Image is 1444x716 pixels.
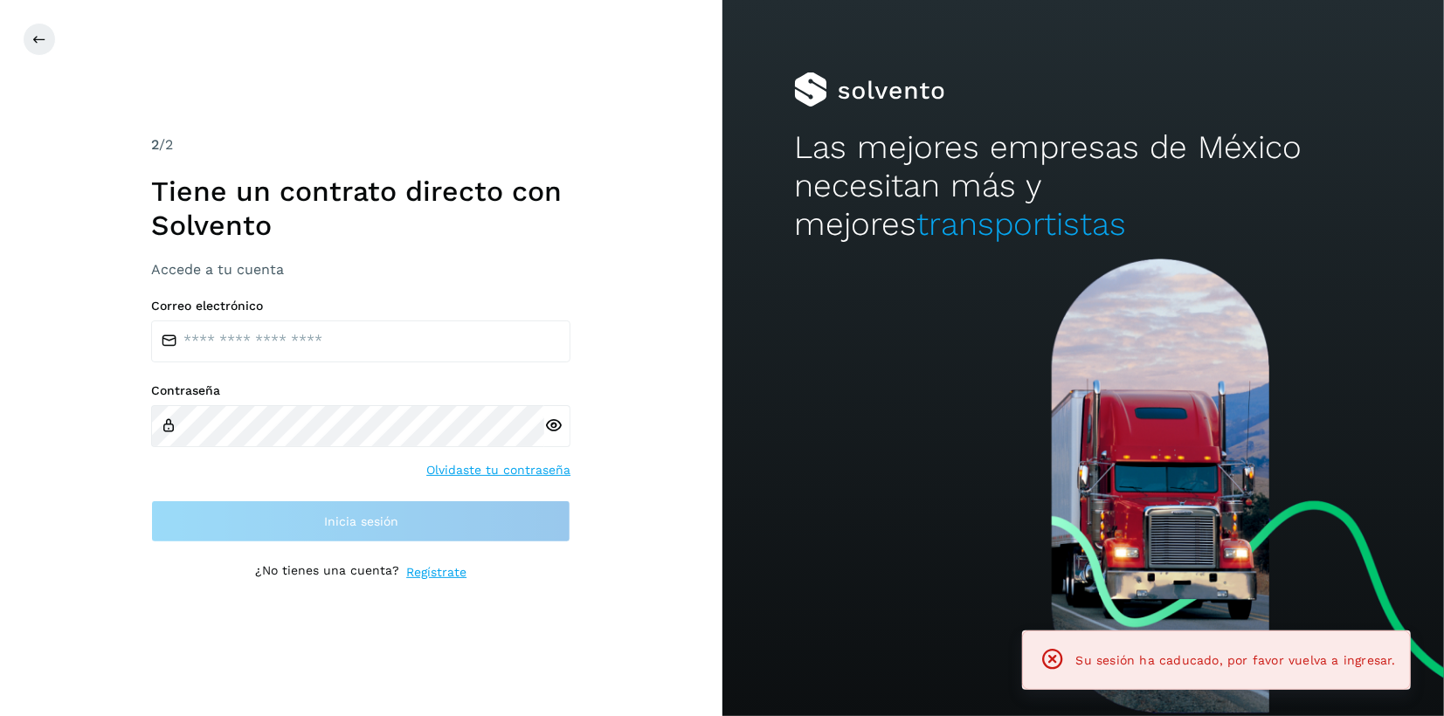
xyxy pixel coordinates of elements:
p: ¿No tienes una cuenta? [255,563,399,582]
span: transportistas [916,205,1126,243]
span: Su sesión ha caducado, por favor vuelva a ingresar. [1076,653,1396,667]
div: /2 [151,134,570,155]
label: Contraseña [151,383,570,398]
h3: Accede a tu cuenta [151,261,570,278]
h2: Las mejores empresas de México necesitan más y mejores [794,128,1371,244]
label: Correo electrónico [151,299,570,313]
a: Olvidaste tu contraseña [426,461,570,479]
span: 2 [151,136,159,153]
h1: Tiene un contrato directo con Solvento [151,175,570,242]
span: Inicia sesión [324,515,398,527]
button: Inicia sesión [151,500,570,542]
a: Regístrate [406,563,466,582]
